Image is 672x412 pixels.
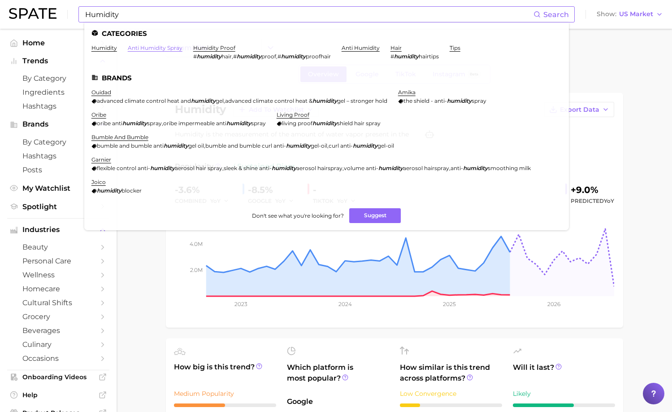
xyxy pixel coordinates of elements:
[91,179,106,185] a: joico
[513,362,615,384] span: Will it last?
[147,120,162,127] span: spray
[419,53,439,60] span: hairtips
[121,187,142,194] span: blocker
[560,106,599,114] span: Export Data
[91,89,111,96] a: ouidad
[7,324,109,337] a: beverages
[400,403,502,407] div: 2 / 10
[216,97,224,104] span: gel
[164,142,188,149] em: humidity
[175,165,222,171] span: aerosol hair spray
[447,97,472,104] em: humidity
[306,53,331,60] span: proofhair
[296,165,343,171] span: aerosol hairspray
[7,200,109,214] a: Spotlight
[174,403,276,407] div: 5 / 10
[571,196,614,206] span: Predicted
[224,165,272,171] span: sleek & shine anti-
[7,163,109,177] a: Posts
[312,97,337,104] em: humidity
[122,120,147,127] em: humidity
[193,44,235,51] a: humidity proof
[338,301,351,307] tspan: 2024
[237,53,261,60] em: humidity
[282,120,312,127] span: living proof
[7,351,109,365] a: occasions
[22,57,94,65] span: Trends
[233,53,237,60] span: #
[91,44,117,51] a: humidity
[22,340,94,349] span: culinary
[91,142,394,149] div: , ,
[353,142,377,149] em: humidity
[174,362,276,384] span: How big is this trend?
[472,97,486,104] span: spray
[450,44,460,51] a: tips
[22,202,94,211] span: Spotlight
[221,53,232,60] span: hair
[9,8,56,19] img: SPATE
[128,44,182,51] a: anti humidity spray
[163,120,226,127] span: oribe impermeable anti
[97,187,121,194] em: humidity
[619,12,653,17] span: US Market
[22,373,94,381] span: Onboarding Videos
[22,88,94,96] span: Ingredients
[22,326,94,335] span: beverages
[378,165,403,171] em: humidity
[7,388,109,402] a: Help
[91,74,562,82] li: Brands
[22,39,94,47] span: Home
[91,111,106,118] a: oribe
[97,165,150,171] span: flexible control anti-
[225,97,312,104] span: advanced climate control heat &
[7,118,109,131] button: Brands
[7,54,109,68] button: Trends
[91,156,111,163] a: garnier
[22,74,94,83] span: by Category
[451,165,463,171] span: anti-
[287,396,389,407] span: Google
[7,254,109,268] a: personal care
[226,120,251,127] em: humidity
[7,149,109,163] a: Hashtags
[604,197,614,204] span: YoY
[390,53,394,60] span: #
[97,142,164,149] span: bumble and bumble anti
[91,97,387,104] div: ,
[7,240,109,254] a: beauty
[84,7,533,22] input: Search here for a brand, industry, or ingredient
[272,165,296,171] em: humidity
[7,135,109,149] a: by Category
[488,165,531,171] span: smoothing milk
[7,223,109,237] button: Industries
[22,102,94,110] span: Hashtags
[312,120,337,127] em: humidity
[349,208,401,223] button: Suggest
[571,183,614,197] div: +9.0%
[398,89,416,96] a: amika
[22,243,94,251] span: beauty
[91,165,531,171] div: , , ,
[7,282,109,296] a: homecare
[22,391,94,399] span: Help
[234,301,247,307] tspan: 2023
[286,142,311,149] em: humidity
[7,71,109,85] a: by Category
[261,53,276,60] span: proof
[311,142,327,149] span: gel-oil
[197,53,221,60] em: humidity
[191,97,216,104] em: humidity
[193,53,197,60] span: #
[22,226,94,234] span: Industries
[91,120,266,127] div: ,
[22,138,94,146] span: by Category
[394,53,419,60] em: humidity
[390,44,402,51] a: hair
[193,53,331,60] div: , ,
[22,257,94,265] span: personal care
[22,152,94,160] span: Hashtags
[597,12,616,17] span: Show
[513,388,615,399] div: Likely
[91,30,562,37] li: Categories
